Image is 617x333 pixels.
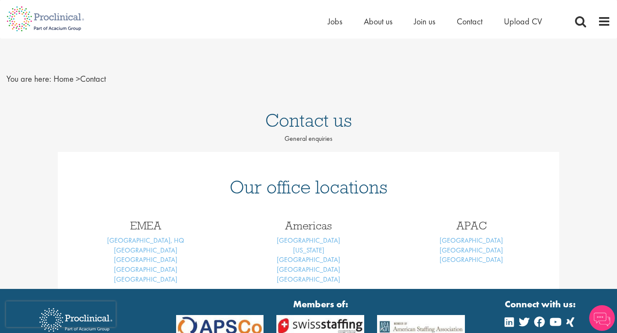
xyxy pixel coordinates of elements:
[71,220,221,231] h3: EMEA
[54,73,106,84] span: Contact
[414,16,435,27] a: Join us
[234,220,383,231] h3: Americas
[6,301,116,327] iframe: reCAPTCHA
[114,265,177,274] a: [GEOGRAPHIC_DATA]
[328,16,342,27] a: Jobs
[293,246,324,255] a: [US_STATE]
[364,16,392,27] a: About us
[277,265,340,274] a: [GEOGRAPHIC_DATA]
[6,73,51,84] span: You are here:
[440,246,503,255] a: [GEOGRAPHIC_DATA]
[76,73,80,84] span: >
[277,275,340,284] a: [GEOGRAPHIC_DATA]
[277,255,340,264] a: [GEOGRAPHIC_DATA]
[107,236,184,245] a: [GEOGRAPHIC_DATA], HQ
[440,236,503,245] a: [GEOGRAPHIC_DATA]
[505,297,578,311] strong: Connect with us:
[457,16,482,27] a: Contact
[440,255,503,264] a: [GEOGRAPHIC_DATA]
[114,255,177,264] a: [GEOGRAPHIC_DATA]
[277,236,340,245] a: [GEOGRAPHIC_DATA]
[589,305,615,331] img: Chatbot
[54,73,74,84] a: breadcrumb link to Home
[114,246,177,255] a: [GEOGRAPHIC_DATA]
[71,178,546,196] h1: Our office locations
[114,275,177,284] a: [GEOGRAPHIC_DATA]
[176,297,465,311] strong: Members of:
[396,220,546,231] h3: APAC
[504,16,542,27] a: Upload CV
